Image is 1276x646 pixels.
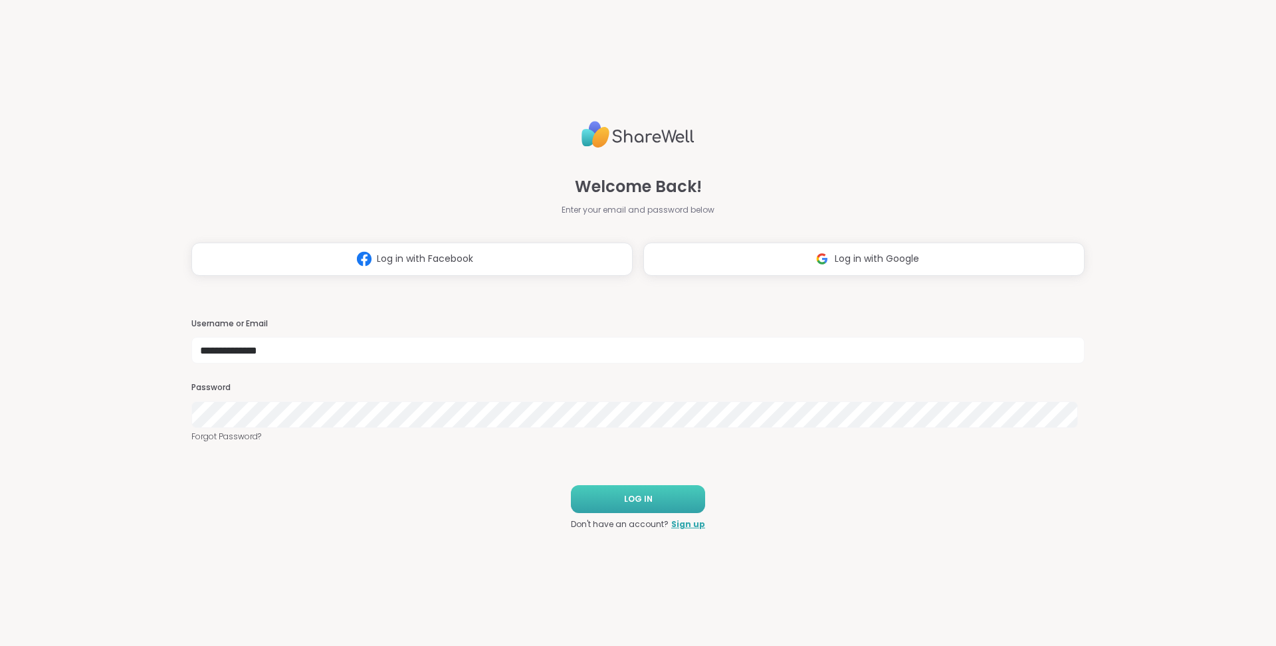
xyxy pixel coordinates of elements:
[352,247,377,271] img: ShareWell Logomark
[671,518,705,530] a: Sign up
[643,243,1085,276] button: Log in with Google
[571,485,705,513] button: LOG IN
[191,382,1085,393] h3: Password
[191,243,633,276] button: Log in with Facebook
[571,518,669,530] span: Don't have an account?
[582,116,694,154] img: ShareWell Logo
[191,318,1085,330] h3: Username or Email
[809,247,835,271] img: ShareWell Logomark
[835,252,919,266] span: Log in with Google
[377,252,473,266] span: Log in with Facebook
[624,493,653,505] span: LOG IN
[562,204,714,216] span: Enter your email and password below
[575,175,702,199] span: Welcome Back!
[191,431,1085,443] a: Forgot Password?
